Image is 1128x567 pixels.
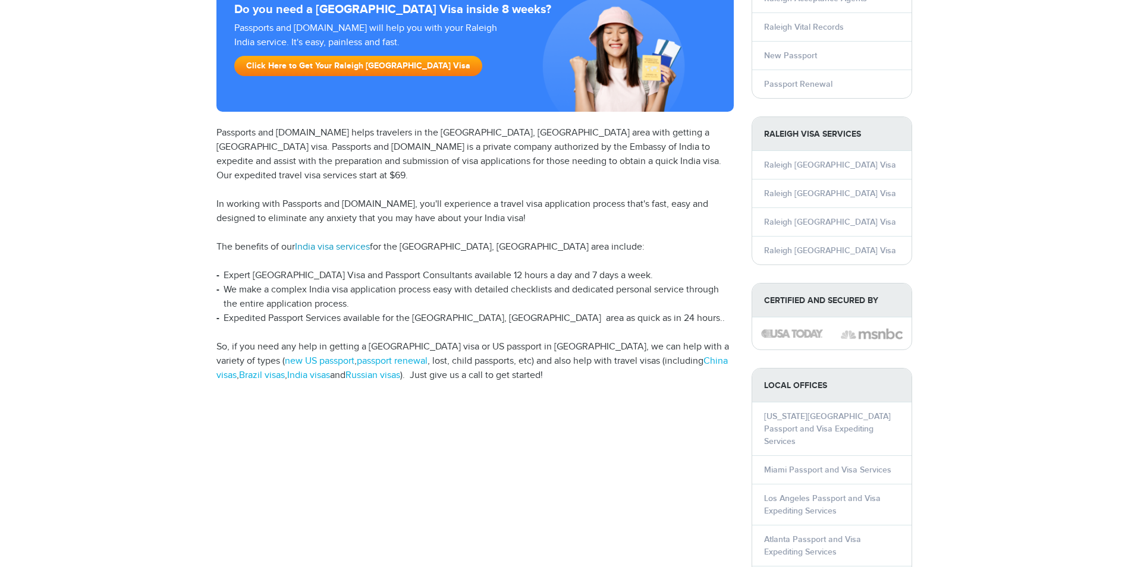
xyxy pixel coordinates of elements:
li: Expedited Passport Services available for the [GEOGRAPHIC_DATA], [GEOGRAPHIC_DATA] area as quick ... [216,311,734,326]
li: We make a complex India visa application process easy with detailed checklists and dedicated pers... [216,283,734,311]
a: Raleigh Vital Records [764,22,844,32]
a: India visa services [295,241,370,253]
img: image description [761,329,823,338]
a: [US_STATE][GEOGRAPHIC_DATA] Passport and Visa Expediting Services [764,411,891,446]
a: Click Here to Get Your Raleigh [GEOGRAPHIC_DATA] Visa [234,56,482,76]
p: The benefits of our for the [GEOGRAPHIC_DATA], [GEOGRAPHIC_DATA] area include: [216,240,734,254]
a: Los Angeles Passport and Visa Expediting Services [764,493,881,516]
a: Raleigh [GEOGRAPHIC_DATA] Visa [764,160,896,170]
a: Atlanta Passport and Visa Expediting Services [764,534,861,557]
a: China visas [216,355,728,381]
p: In working with Passports and [DOMAIN_NAME], you'll experience a travel visa application process ... [216,197,734,226]
p: So, if you need any help in getting a [GEOGRAPHIC_DATA] visa or US passport in [GEOGRAPHIC_DATA],... [216,340,734,383]
a: Raleigh [GEOGRAPHIC_DATA] Visa [764,217,896,227]
a: Russian visas [345,370,400,381]
a: Miami Passport and Visa Services [764,465,891,475]
a: Passport Renewal [764,79,832,89]
strong: Do you need a [GEOGRAPHIC_DATA] Visa inside 8 weeks? [234,2,716,17]
a: new US passport [285,355,354,367]
a: Brazil visas [239,370,285,381]
img: image description [841,327,903,341]
strong: Certified and Secured by [752,283,912,317]
a: passport renewal [357,355,428,367]
div: Passports and [DOMAIN_NAME] will help you with your Raleigh India service. It's easy, painless an... [230,21,516,82]
a: Raleigh [GEOGRAPHIC_DATA] Visa [764,245,896,256]
strong: LOCAL OFFICES [752,368,912,402]
a: India visas [287,370,330,381]
a: Raleigh [GEOGRAPHIC_DATA] Visa [764,188,896,199]
a: New Passport [764,51,817,61]
li: Expert [GEOGRAPHIC_DATA] Visa and Passport Consultants available 12 hours a day and 7 days a week. [216,269,734,283]
strong: Raleigh Visa Services [752,117,912,151]
p: Passports and [DOMAIN_NAME] helps travelers in the [GEOGRAPHIC_DATA], [GEOGRAPHIC_DATA] area with... [216,126,734,183]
